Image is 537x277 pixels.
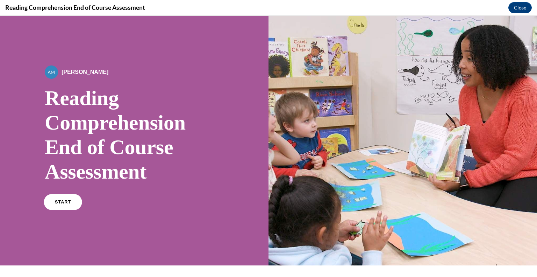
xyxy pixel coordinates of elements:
a: START [44,178,82,194]
h4: Reading Comprehension End of Course Assessment [5,3,145,12]
span: START [55,184,71,189]
button: Close [508,2,532,13]
span: [PERSON_NAME] [62,53,108,59]
h1: Reading Comprehension End of Course Assessment [45,70,224,168]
